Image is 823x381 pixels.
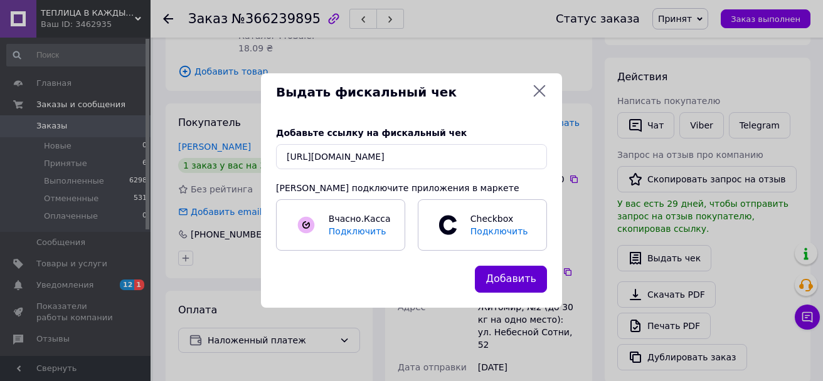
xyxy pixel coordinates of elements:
[276,182,547,194] div: [PERSON_NAME] подключите приложения в маркете
[475,266,547,293] button: Добавить
[464,212,533,237] span: Checkbox
[276,128,467,138] span: Добавьте ссылку на фискальный чек
[276,144,547,169] input: URL чека
[329,226,386,236] span: Подключить
[329,214,391,224] span: Вчасно.Касса
[470,226,528,236] span: Подключить
[276,199,405,251] a: Вчасно.КассаПодключить
[418,199,547,251] a: CheckboxПодключить
[276,83,527,102] span: Выдать фискальный чек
